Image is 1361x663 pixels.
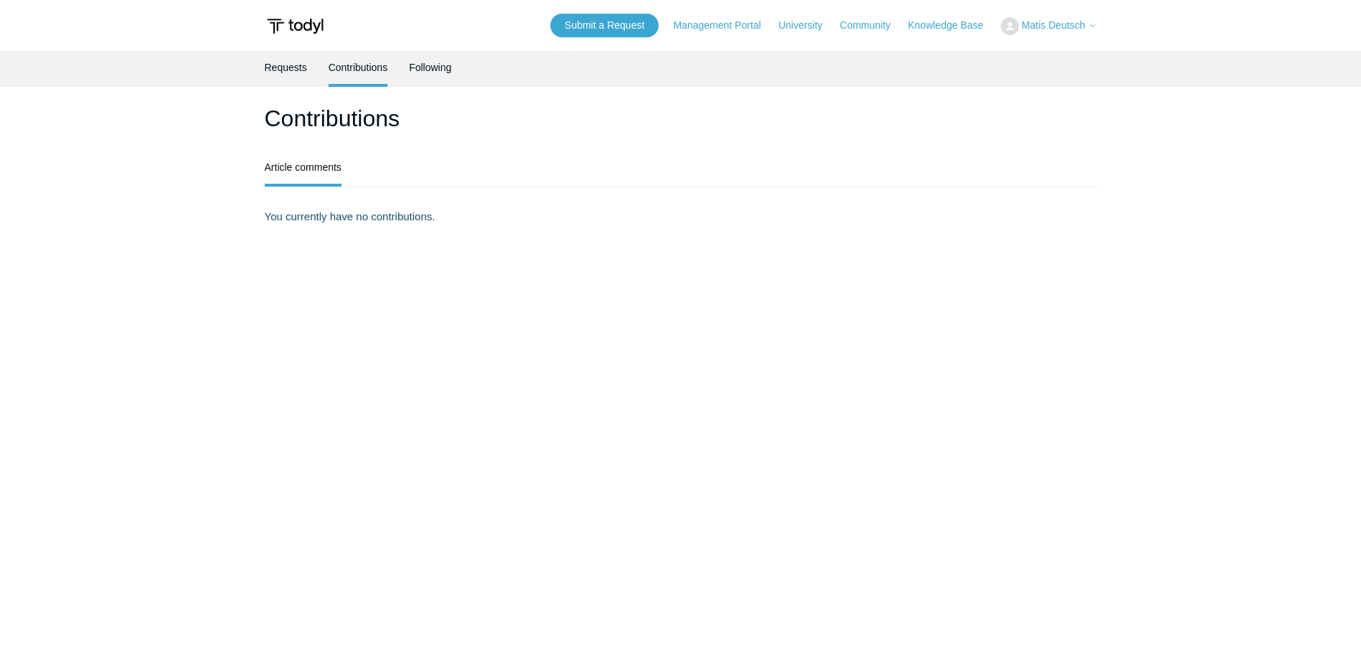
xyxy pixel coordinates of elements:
[908,18,997,33] a: Knowledge Base
[778,18,837,33] a: University
[840,18,905,33] a: Community
[674,18,776,33] a: Management Portal
[409,51,451,84] a: Following
[265,209,1097,225] p: You currently have no contributions.
[265,51,307,84] a: Requests
[550,14,659,37] a: Submit a Request
[265,13,326,39] img: Todyl Support Center Help Center home page
[265,101,1097,136] h1: Contributions
[1022,19,1085,31] span: Matis Deutsch
[1001,17,1097,35] button: Matis Deutsch
[329,51,388,84] a: Contributions
[265,151,342,184] a: Article comments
